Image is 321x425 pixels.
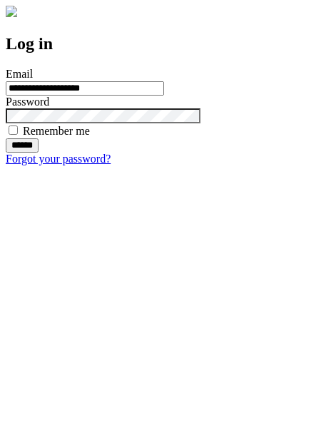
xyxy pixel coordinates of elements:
label: Email [6,68,33,80]
img: logo-4e3dc11c47720685a147b03b5a06dd966a58ff35d612b21f08c02c0306f2b779.png [6,6,17,17]
label: Password [6,96,49,108]
h2: Log in [6,34,315,53]
a: Forgot your password? [6,153,111,165]
label: Remember me [23,125,90,137]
